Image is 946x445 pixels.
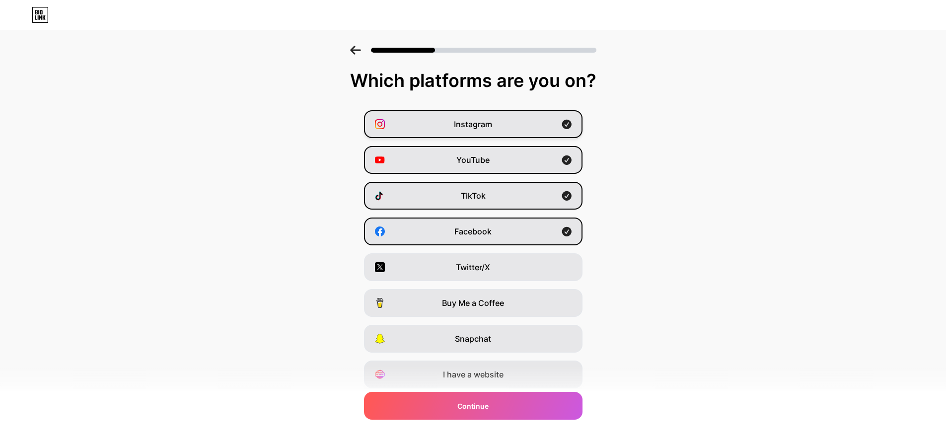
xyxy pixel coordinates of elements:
[443,369,504,380] span: I have a website
[442,297,504,309] span: Buy Me a Coffee
[454,225,492,237] span: Facebook
[10,71,936,90] div: Which platforms are you on?
[456,154,490,166] span: YouTube
[457,401,489,411] span: Continue
[455,333,491,345] span: Snapchat
[454,118,492,130] span: Instagram
[461,190,486,202] span: TikTok
[456,261,490,273] span: Twitter/X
